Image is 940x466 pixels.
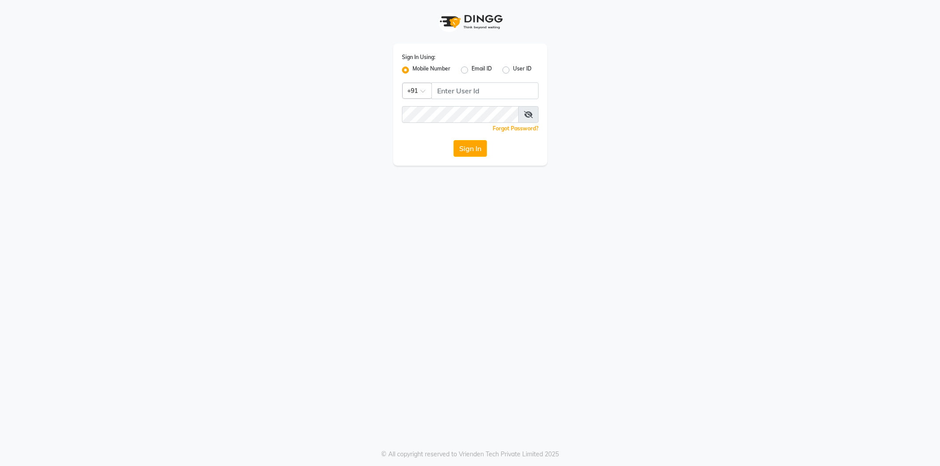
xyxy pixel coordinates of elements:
img: logo1.svg [435,9,505,35]
label: User ID [513,65,531,75]
label: Mobile Number [412,65,450,75]
label: Email ID [472,65,492,75]
a: Forgot Password? [493,125,539,132]
label: Sign In Using: [402,53,435,61]
button: Sign In [453,140,487,157]
input: Username [402,106,519,123]
input: Username [431,82,539,99]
